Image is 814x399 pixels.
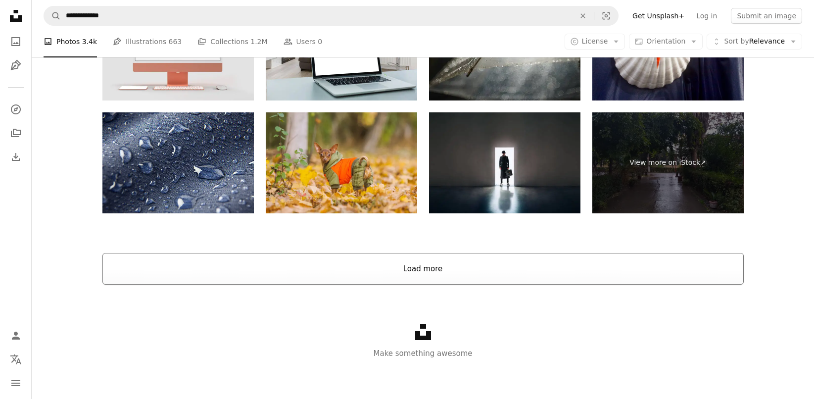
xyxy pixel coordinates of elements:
[6,100,26,119] a: Explore
[429,112,580,213] img: Man silhouette standing in the light of opening door in dark room
[113,26,182,57] a: Illustrations 663
[724,37,785,47] span: Relevance
[6,123,26,143] a: Collections
[44,6,61,25] button: Search Unsplash
[6,55,26,75] a: Illustrations
[594,6,618,25] button: Visual search
[6,147,26,167] a: Download History
[646,37,685,45] span: Orientation
[169,36,182,47] span: 663
[626,8,690,24] a: Get Unsplash+
[102,253,744,285] button: Load more
[572,6,594,25] button: Clear
[707,34,802,50] button: Sort byRelevance
[318,36,322,47] span: 0
[6,32,26,51] a: Photos
[731,8,802,24] button: Submit an image
[266,112,417,213] img: Toy terrier on autumn background.
[44,6,619,26] form: Find visuals sitewide
[629,34,703,50] button: Orientation
[6,6,26,28] a: Home — Unsplash
[250,36,267,47] span: 1.2M
[724,37,749,45] span: Sort by
[6,373,26,393] button: Menu
[565,34,625,50] button: License
[32,348,814,359] p: Make something awesome
[6,326,26,346] a: Log in / Sign up
[690,8,723,24] a: Log in
[582,37,608,45] span: License
[6,349,26,369] button: Language
[284,26,323,57] a: Users 0
[592,112,744,213] a: View more on iStock↗
[102,112,254,213] img: Blue waterproof membrane textile background
[197,26,267,57] a: Collections 1.2M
